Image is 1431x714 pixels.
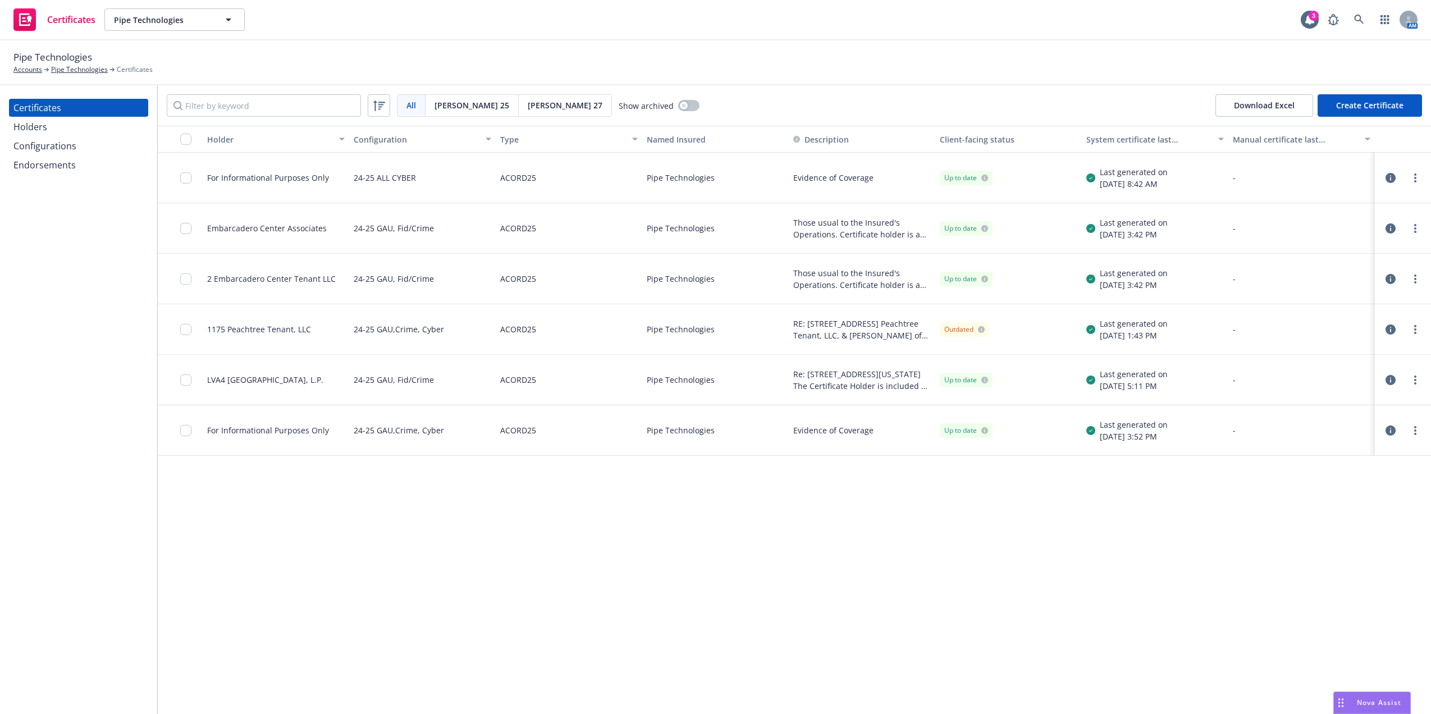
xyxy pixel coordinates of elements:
[207,374,323,386] div: LVA4 [GEOGRAPHIC_DATA], L.P.
[1333,692,1411,714] button: Nova Assist
[13,137,76,155] div: Configurations
[1233,134,1358,145] div: Manual certificate last generated
[940,134,1077,145] div: Client-facing status
[47,15,95,24] span: Certificates
[1233,172,1370,184] div: -
[354,134,479,145] div: Configuration
[1100,178,1168,190] div: [DATE] 8:42 AM
[1100,279,1168,291] div: [DATE] 3:42 PM
[944,375,988,385] div: Up to date
[180,223,191,234] input: Toggle Row Selected
[793,134,849,145] button: Description
[500,311,536,347] div: ACORD25
[9,4,100,35] a: Certificates
[1233,374,1370,386] div: -
[642,126,789,153] button: Named Insured
[13,118,47,136] div: Holders
[354,210,434,246] div: 24-25 GAU, Fid/Crime
[13,99,61,117] div: Certificates
[500,159,536,196] div: ACORD25
[354,361,434,398] div: 24-25 GAU, Fid/Crime
[1309,11,1319,21] div: 3
[1322,8,1345,31] a: Report a Bug
[500,260,536,297] div: ACORD25
[500,210,536,246] div: ACORD25
[435,99,509,111] span: [PERSON_NAME] 25
[528,99,602,111] span: [PERSON_NAME] 27
[1228,126,1375,153] button: Manual certificate last generated
[9,156,148,174] a: Endorsements
[1318,94,1422,117] button: Create Certificate
[935,126,1082,153] button: Client-facing status
[207,134,332,145] div: Holder
[1357,698,1401,707] span: Nova Assist
[354,311,444,347] div: 24-25 GAU,Crime, Cyber
[349,126,496,153] button: Configuration
[354,260,434,297] div: 24-25 GAU, Fid/Crime
[207,172,329,184] div: For Informational Purposes Only
[1409,373,1422,387] a: more
[793,267,931,291] button: Those usual to the Insured's Operations. Certificate holder is an additional insured per the Busi...
[180,374,191,386] input: Toggle Row Selected
[793,217,931,240] span: Those usual to the Insured's Operations. Certificate holder is an additional insured per the Busi...
[619,100,674,112] span: Show archived
[1082,126,1228,153] button: System certificate last generated
[944,223,988,234] div: Up to date
[642,203,789,254] div: Pipe Technologies
[207,222,327,234] div: Embarcadero Center Associates
[642,355,789,405] div: Pipe Technologies
[104,8,245,31] button: Pipe Technologies
[9,118,148,136] a: Holders
[1334,692,1348,713] div: Drag to move
[1100,380,1168,392] div: [DATE] 5:11 PM
[1100,166,1168,178] div: Last generated on
[793,368,931,392] button: Re: [STREET_ADDRESS][US_STATE] The Certificate Holder is included as an additional insured as req...
[500,412,536,448] div: ACORD25
[207,273,336,285] div: 2 Embarcadero Center Tenant LLC
[180,134,191,145] input: Select all
[13,156,76,174] div: Endorsements
[203,126,349,153] button: Holder
[1100,228,1168,240] div: [DATE] 3:42 PM
[1100,431,1168,442] div: [DATE] 3:52 PM
[793,424,874,436] button: Evidence of Coverage
[944,425,988,436] div: Up to date
[1409,171,1422,185] a: more
[406,99,416,111] span: All
[167,94,361,117] input: Filter by keyword
[642,405,789,456] div: Pipe Technologies
[647,134,784,145] div: Named Insured
[793,172,874,184] button: Evidence of Coverage
[793,318,931,341] button: RE: [STREET_ADDRESS] Peachtree Tenant, LLC, & [PERSON_NAME] of North American Properties are incl...
[354,159,416,196] div: 24-25 ALL CYBER
[51,65,108,75] a: Pipe Technologies
[1100,368,1168,380] div: Last generated on
[13,50,92,65] span: Pipe Technologies
[944,324,985,335] div: Outdated
[642,304,789,355] div: Pipe Technologies
[207,323,311,335] div: 1175 Peachtree Tenant, LLC
[944,274,988,284] div: Up to date
[1215,94,1313,117] span: Download Excel
[1100,267,1168,279] div: Last generated on
[642,254,789,304] div: Pipe Technologies
[944,173,988,183] div: Up to date
[9,137,148,155] a: Configurations
[1100,419,1168,431] div: Last generated on
[1233,222,1370,234] div: -
[1409,272,1422,286] a: more
[180,324,191,335] input: Toggle Row Selected
[354,412,444,448] div: 24-25 GAU,Crime, Cyber
[1100,329,1168,341] div: [DATE] 1:43 PM
[500,134,625,145] div: Type
[500,361,536,398] div: ACORD25
[180,273,191,285] input: Toggle Row Selected
[642,153,789,203] div: Pipe Technologies
[1100,318,1168,329] div: Last generated on
[13,65,42,75] a: Accounts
